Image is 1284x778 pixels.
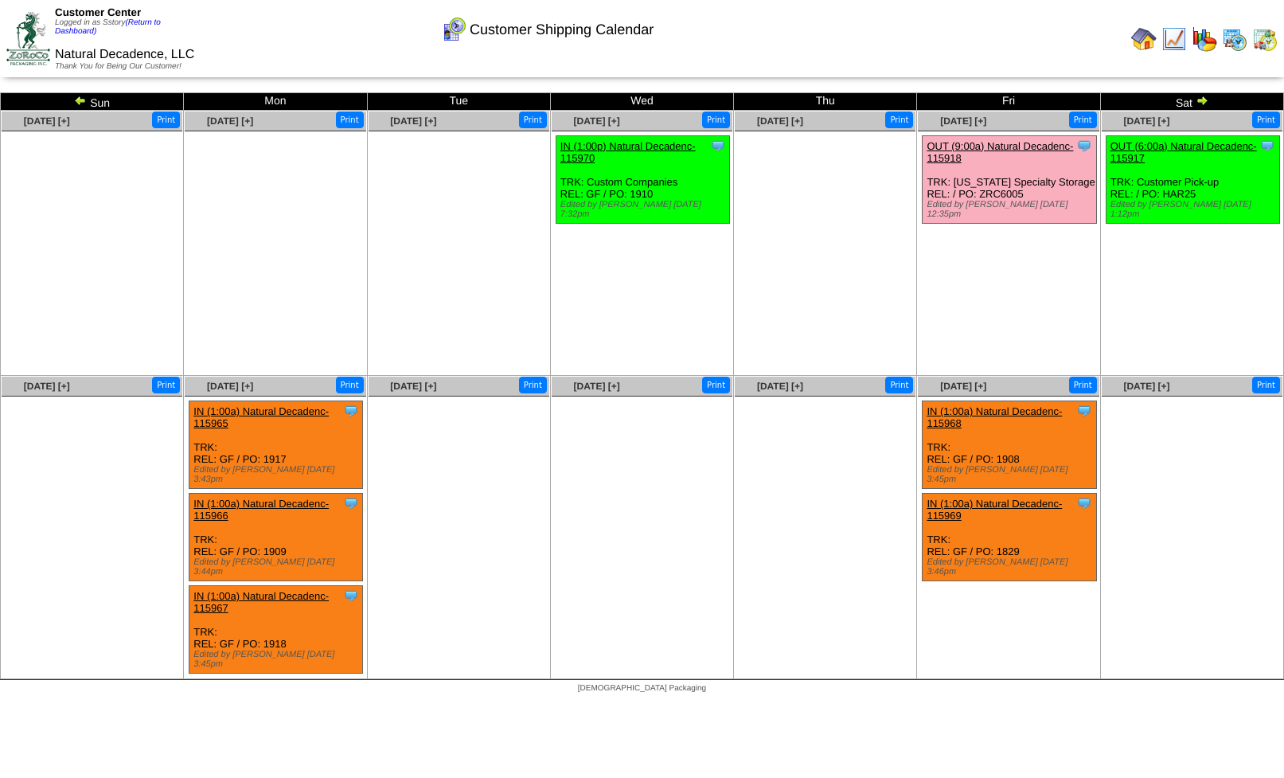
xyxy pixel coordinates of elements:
a: [DATE] [+] [574,381,620,392]
img: Tooltip [343,403,359,419]
a: IN (1:00p) Natural Decadenc-115970 [560,140,696,164]
a: IN (1:00a) Natural Decadenc-115968 [927,405,1062,429]
td: Wed [550,93,733,111]
td: Sat [1100,93,1283,111]
img: line_graph.gif [1161,26,1187,52]
a: [DATE] [+] [574,115,620,127]
img: Tooltip [343,495,359,511]
img: arrowleft.gif [74,94,87,107]
a: IN (1:00a) Natural Decadenc-115969 [927,498,1062,522]
button: Print [336,377,364,393]
td: Mon [184,93,367,111]
button: Print [336,111,364,128]
a: [DATE] [+] [1123,381,1169,392]
div: TRK: REL: GF / PO: 1917 [189,401,363,489]
div: Edited by [PERSON_NAME] [DATE] 3:45pm [927,465,1095,484]
button: Print [885,111,913,128]
div: TRK: REL: GF / PO: 1909 [189,494,363,581]
button: Print [885,377,913,393]
a: [DATE] [+] [207,381,253,392]
button: Print [702,111,730,128]
button: Print [519,377,547,393]
img: Tooltip [343,588,359,604]
button: Print [1069,111,1097,128]
span: Thank You for Being Our Customer! [55,62,181,71]
button: Print [1069,377,1097,393]
div: Edited by [PERSON_NAME] [DATE] 3:45pm [193,650,362,669]
a: [DATE] [+] [940,381,986,392]
a: [DATE] [+] [24,115,70,127]
img: Tooltip [1076,138,1092,154]
div: Edited by [PERSON_NAME] [DATE] 7:32pm [560,200,729,219]
div: TRK: REL: GF / PO: 1829 [923,494,1096,581]
a: IN (1:00a) Natural Decadenc-115967 [193,590,329,614]
a: (Return to Dashboard) [55,18,161,36]
div: TRK: [US_STATE] Specialty Storage REL: / PO: ZRC6005 [923,136,1096,224]
a: [DATE] [+] [390,381,436,392]
img: Tooltip [1259,138,1275,154]
a: IN (1:00a) Natural Decadenc-115966 [193,498,329,522]
img: calendarinout.gif [1252,26,1278,52]
img: calendarcustomer.gif [441,17,466,42]
a: [DATE] [+] [757,115,803,127]
img: Tooltip [710,138,726,154]
span: Logged in as Sstory [55,18,161,36]
td: Fri [917,93,1100,111]
img: Tooltip [1076,495,1092,511]
a: OUT (9:00a) Natural Decadenc-115918 [927,140,1073,164]
img: Tooltip [1076,403,1092,419]
a: IN (1:00a) Natural Decadenc-115965 [193,405,329,429]
td: Sun [1,93,184,111]
td: Tue [367,93,550,111]
td: Thu [734,93,917,111]
span: [DEMOGRAPHIC_DATA] Packaging [578,684,706,693]
img: home.gif [1131,26,1157,52]
div: TRK: Custom Companies REL: GF / PO: 1910 [556,136,729,224]
button: Print [702,377,730,393]
a: [DATE] [+] [390,115,436,127]
a: [DATE] [+] [207,115,253,127]
div: Edited by [PERSON_NAME] [DATE] 3:43pm [193,465,362,484]
div: TRK: Customer Pick-up REL: / PO: HAR25 [1106,136,1279,224]
button: Print [1252,377,1280,393]
div: Edited by [PERSON_NAME] [DATE] 12:35pm [927,200,1095,219]
div: Edited by [PERSON_NAME] [DATE] 1:12pm [1110,200,1279,219]
img: ZoRoCo_Logo(Green%26Foil)%20jpg.webp [6,12,50,65]
div: Edited by [PERSON_NAME] [DATE] 3:44pm [193,557,362,577]
span: Customer Center [55,6,141,18]
a: [DATE] [+] [24,381,70,392]
a: [DATE] [+] [757,381,803,392]
span: Customer Shipping Calendar [470,22,654,38]
img: arrowright.gif [1196,94,1208,107]
button: Print [1252,111,1280,128]
a: [DATE] [+] [940,115,986,127]
div: TRK: REL: GF / PO: 1908 [923,401,1096,489]
a: [DATE] [+] [1123,115,1169,127]
img: graph.gif [1192,26,1217,52]
a: OUT (6:00a) Natural Decadenc-115917 [1110,140,1257,164]
button: Print [519,111,547,128]
button: Print [152,377,180,393]
span: Natural Decadence, LLC [55,48,194,61]
button: Print [152,111,180,128]
div: Edited by [PERSON_NAME] [DATE] 3:46pm [927,557,1095,577]
img: calendarprod.gif [1222,26,1247,52]
div: TRK: REL: GF / PO: 1918 [189,586,363,674]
